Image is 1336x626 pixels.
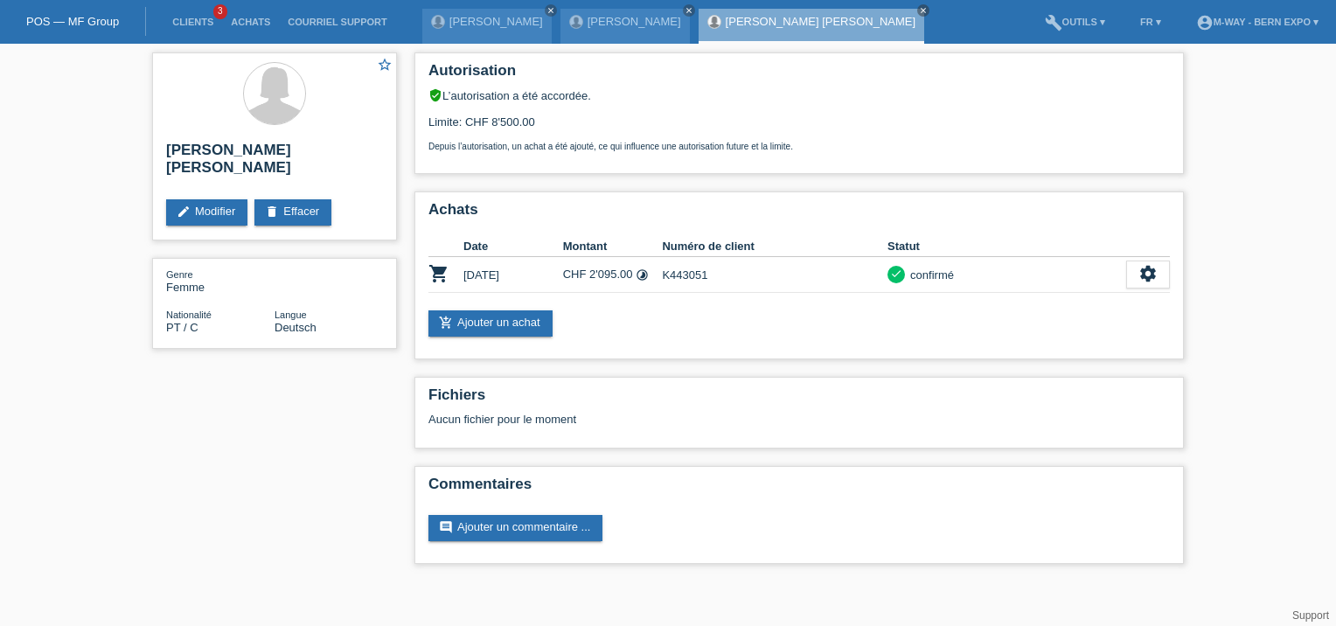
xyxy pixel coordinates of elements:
td: K443051 [662,257,887,293]
h2: Fichiers [428,386,1170,413]
a: add_shopping_cartAjouter un achat [428,310,553,337]
a: Achats [222,17,279,27]
i: add_shopping_cart [439,316,453,330]
a: star_border [377,57,393,75]
a: deleteEffacer [254,199,331,226]
td: [DATE] [463,257,563,293]
i: star_border [377,57,393,73]
a: [PERSON_NAME] [588,15,681,28]
i: Taux fixes (12 versements) [636,268,649,282]
a: [PERSON_NAME] [449,15,543,28]
a: close [683,4,695,17]
i: comment [439,520,453,534]
i: edit [177,205,191,219]
th: Statut [887,236,1126,257]
div: Aucun fichier pour le moment [428,413,963,426]
th: Montant [563,236,663,257]
i: build [1045,14,1062,31]
td: CHF 2'095.00 [563,257,663,293]
i: verified_user [428,88,442,102]
i: close [919,6,928,15]
span: Genre [166,269,193,280]
span: Portugal / C / 12.02.2016 [166,321,198,334]
th: Date [463,236,563,257]
i: check [890,268,902,280]
a: close [917,4,929,17]
a: Support [1292,609,1329,622]
i: delete [265,205,279,219]
div: L’autorisation a été accordée. [428,88,1170,102]
a: Courriel Support [279,17,395,27]
div: Femme [166,268,275,294]
a: editModifier [166,199,247,226]
h2: [PERSON_NAME] [PERSON_NAME] [166,142,383,185]
a: FR ▾ [1131,17,1170,27]
i: account_circle [1196,14,1214,31]
i: close [546,6,555,15]
div: confirmé [905,266,954,284]
a: POS — MF Group [26,15,119,28]
i: close [685,6,693,15]
a: buildOutils ▾ [1036,17,1114,27]
span: Nationalité [166,310,212,320]
h2: Commentaires [428,476,1170,502]
a: commentAjouter un commentaire ... [428,515,602,541]
span: 3 [213,4,227,19]
span: Deutsch [275,321,317,334]
p: Depuis l’autorisation, un achat a été ajouté, ce qui influence une autorisation future et la limite. [428,142,1170,151]
a: account_circlem-way - Bern Expo ▾ [1187,17,1327,27]
a: Clients [164,17,222,27]
a: close [545,4,557,17]
i: settings [1138,264,1158,283]
h2: Achats [428,201,1170,227]
th: Numéro de client [662,236,887,257]
h2: Autorisation [428,62,1170,88]
i: POSP00027154 [428,263,449,284]
a: [PERSON_NAME] [PERSON_NAME] [726,15,915,28]
div: Limite: CHF 8'500.00 [428,102,1170,151]
span: Langue [275,310,307,320]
